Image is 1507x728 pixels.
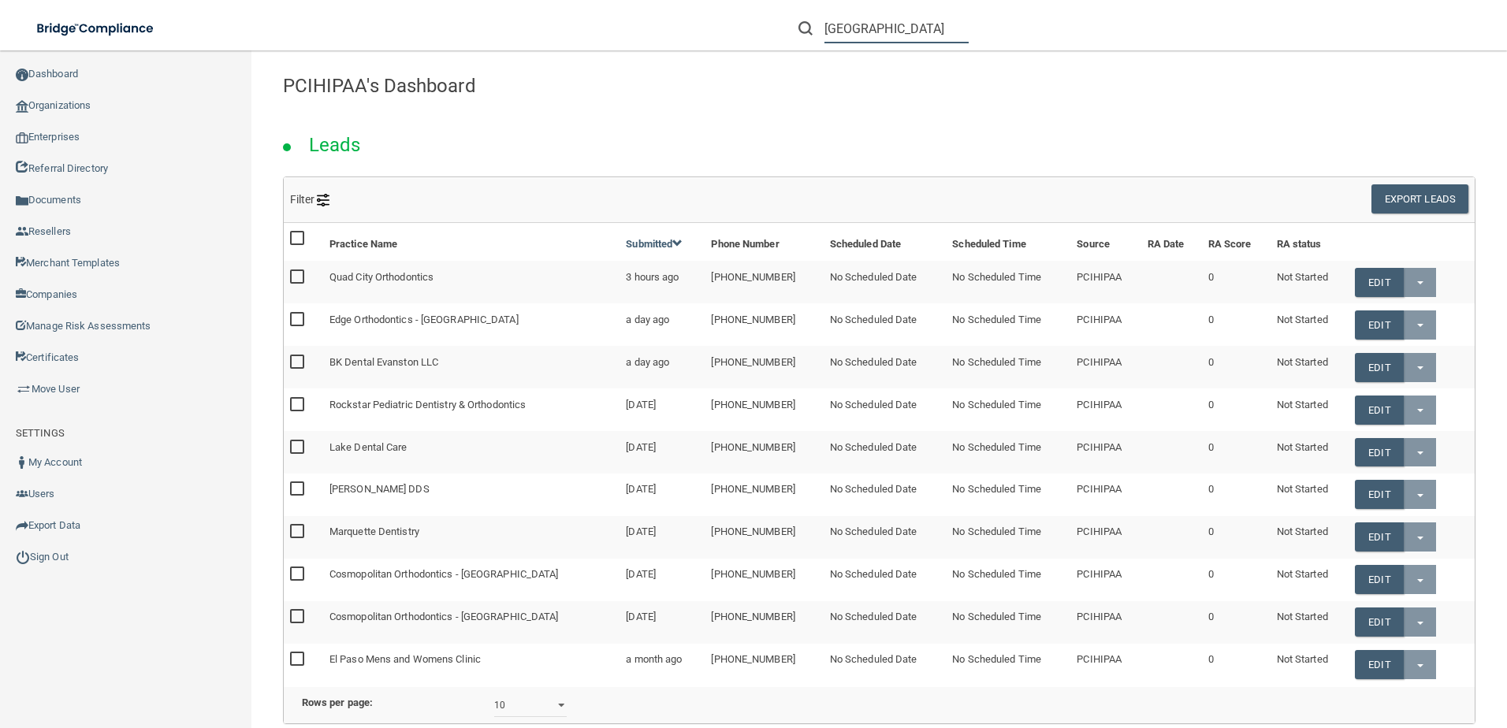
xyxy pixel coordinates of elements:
[323,644,620,685] td: El Paso Mens and Womens Clinic
[323,223,620,261] th: Practice Name
[620,261,705,303] td: 3 hours ago
[323,303,620,346] td: Edge Orthodontics - [GEOGRAPHIC_DATA]
[1271,223,1349,261] th: RA status
[705,261,823,303] td: [PHONE_NUMBER]
[16,100,28,113] img: organization-icon.f8decf85.png
[946,474,1070,516] td: No Scheduled Time
[1355,396,1403,425] a: Edit
[824,261,947,303] td: No Scheduled Date
[16,225,28,238] img: ic_reseller.de258add.png
[323,388,620,431] td: Rockstar Pediatric Dentistry & Orthodontics
[1070,516,1140,559] td: PCIHIPAA
[1202,223,1271,261] th: RA Score
[1355,438,1403,467] a: Edit
[1202,303,1271,346] td: 0
[1355,607,1403,637] a: Edit
[290,193,330,206] span: Filter
[705,559,823,601] td: [PHONE_NUMBER]
[946,559,1070,601] td: No Scheduled Time
[824,14,969,43] input: Search
[620,601,705,644] td: [DATE]
[16,424,65,443] label: SETTINGS
[1202,474,1271,516] td: 0
[946,644,1070,685] td: No Scheduled Time
[620,644,705,685] td: a month ago
[1271,559,1349,601] td: Not Started
[705,516,823,559] td: [PHONE_NUMBER]
[798,21,813,35] img: ic-search.3b580494.png
[626,238,683,250] a: Submitted
[1355,565,1403,594] a: Edit
[1271,644,1349,685] td: Not Started
[705,223,823,261] th: Phone Number
[16,519,28,532] img: icon-export.b9366987.png
[1271,474,1349,516] td: Not Started
[1202,431,1271,474] td: 0
[824,431,947,474] td: No Scheduled Date
[1141,223,1202,261] th: RA Date
[824,559,947,601] td: No Scheduled Date
[1271,346,1349,388] td: Not Started
[620,516,705,559] td: [DATE]
[824,223,947,261] th: Scheduled Date
[946,261,1070,303] td: No Scheduled Time
[705,303,823,346] td: [PHONE_NUMBER]
[1202,346,1271,388] td: 0
[946,388,1070,431] td: No Scheduled Time
[16,381,32,397] img: briefcase.64adab9b.png
[16,456,28,469] img: ic_user_dark.df1a06c3.png
[293,123,377,167] h2: Leads
[302,696,373,708] b: Rows per page:
[824,388,947,431] td: No Scheduled Date
[824,516,947,559] td: No Scheduled Date
[323,559,620,601] td: Cosmopolitan Orthodontics - [GEOGRAPHIC_DATA]
[620,388,705,431] td: [DATE]
[824,474,947,516] td: No Scheduled Date
[1070,431,1140,474] td: PCIHIPAA
[1355,353,1403,382] a: Edit
[824,346,947,388] td: No Scheduled Date
[1202,601,1271,644] td: 0
[16,69,28,81] img: ic_dashboard_dark.d01f4a41.png
[946,516,1070,559] td: No Scheduled Time
[946,303,1070,346] td: No Scheduled Time
[1371,184,1468,214] button: Export Leads
[323,346,620,388] td: BK Dental Evanston LLC
[1070,559,1140,601] td: PCIHIPAA
[946,223,1070,261] th: Scheduled Time
[705,601,823,644] td: [PHONE_NUMBER]
[323,601,620,644] td: Cosmopolitan Orthodontics - [GEOGRAPHIC_DATA]
[1271,303,1349,346] td: Not Started
[323,516,620,559] td: Marquette Dentistry
[824,601,947,644] td: No Scheduled Date
[1202,516,1271,559] td: 0
[946,346,1070,388] td: No Scheduled Time
[824,303,947,346] td: No Scheduled Date
[1070,474,1140,516] td: PCIHIPAA
[946,601,1070,644] td: No Scheduled Time
[1355,650,1403,679] a: Edit
[705,388,823,431] td: [PHONE_NUMBER]
[1271,388,1349,431] td: Not Started
[323,261,620,303] td: Quad City Orthodontics
[1070,601,1140,644] td: PCIHIPAA
[1355,310,1403,340] a: Edit
[1202,261,1271,303] td: 0
[16,550,30,564] img: ic_power_dark.7ecde6b1.png
[1202,559,1271,601] td: 0
[1070,346,1140,388] td: PCIHIPAA
[1202,644,1271,685] td: 0
[16,195,28,207] img: icon-documents.8dae5593.png
[1070,223,1140,261] th: Source
[1355,480,1403,509] a: Edit
[946,431,1070,474] td: No Scheduled Time
[1355,268,1403,297] a: Edit
[1271,601,1349,644] td: Not Started
[824,644,947,685] td: No Scheduled Date
[1271,431,1349,474] td: Not Started
[705,644,823,685] td: [PHONE_NUMBER]
[16,488,28,500] img: icon-users.e205127d.png
[1271,261,1349,303] td: Not Started
[620,431,705,474] td: [DATE]
[323,431,620,474] td: Lake Dental Care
